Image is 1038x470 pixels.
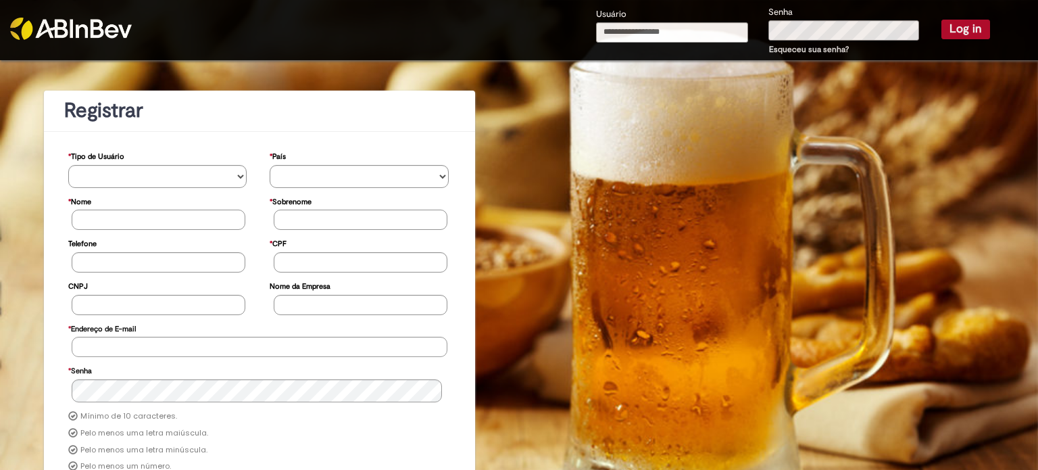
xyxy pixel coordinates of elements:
label: País [270,145,286,165]
label: Senha [768,6,793,19]
label: Nome [68,191,91,210]
label: Senha [68,360,92,379]
h1: Registrar [64,99,455,122]
label: Telefone [68,233,97,252]
label: Mínimo de 10 caracteres. [80,411,177,422]
label: Pelo menos uma letra minúscula. [80,445,207,456]
img: ABInbev-white.png [10,18,132,40]
label: Endereço de E-mail [68,318,136,337]
label: Nome da Empresa [270,275,330,295]
label: Pelo menos uma letra maiúscula. [80,428,208,439]
a: Esqueceu sua senha? [769,44,849,55]
label: Sobrenome [270,191,312,210]
button: Log in [941,20,990,39]
label: CNPJ [68,275,88,295]
label: CPF [270,233,287,252]
label: Tipo de Usuário [68,145,124,165]
label: Usuário [596,8,626,21]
